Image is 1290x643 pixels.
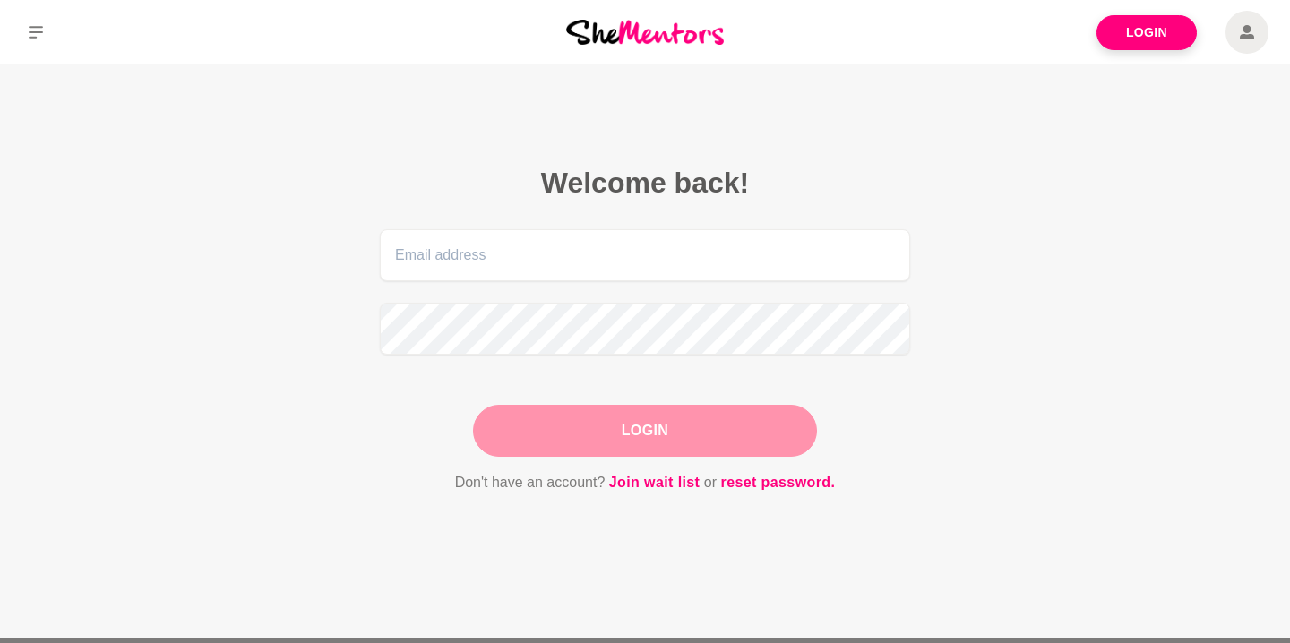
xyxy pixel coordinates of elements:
a: reset password. [721,471,836,494]
input: Email address [380,229,910,281]
a: Join wait list [609,471,701,494]
img: She Mentors Logo [566,20,724,44]
p: Don't have an account? or [380,471,910,494]
h2: Welcome back! [380,165,910,201]
a: Login [1096,15,1197,50]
